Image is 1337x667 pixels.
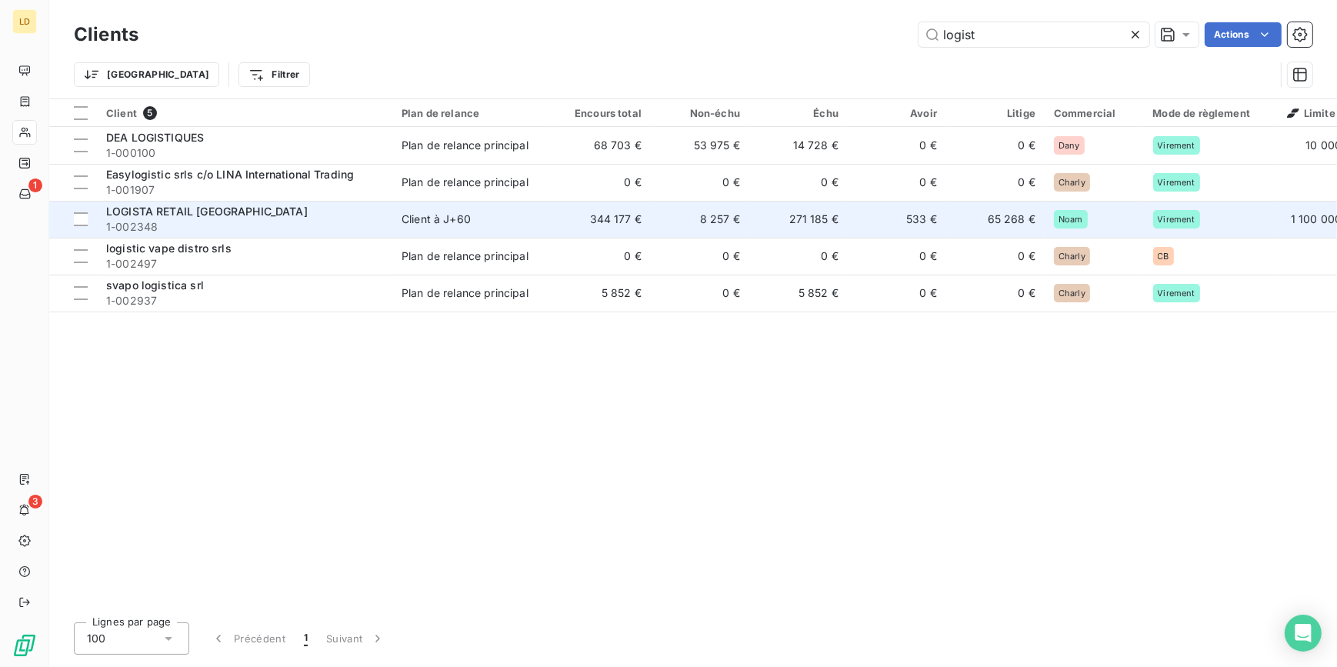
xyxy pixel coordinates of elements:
td: 0 € [848,164,946,201]
span: 100 [87,631,105,646]
span: 1-002937 [106,293,383,308]
span: 1 [304,631,308,646]
td: 0 € [552,164,651,201]
td: 0 € [848,275,946,312]
span: 1-002348 [106,219,383,235]
button: Filtrer [238,62,309,87]
td: 0 € [946,164,1045,201]
span: Virement [1158,288,1195,298]
div: Client à J+60 [402,212,471,227]
div: Non-échu [660,107,740,119]
button: Actions [1205,22,1282,47]
td: 0 € [749,164,848,201]
td: 5 852 € [552,275,651,312]
td: 0 € [749,238,848,275]
div: Encours total [562,107,642,119]
td: 0 € [552,238,651,275]
td: 344 177 € [552,201,651,238]
td: 0 € [651,275,749,312]
div: Plan de relance principal [402,248,528,264]
div: Plan de relance principal [402,175,528,190]
span: svapo logistica srl [106,278,204,292]
span: Client [106,107,137,119]
div: Avoir [857,107,937,119]
span: 1 [28,178,42,192]
div: Mode de règlement [1153,107,1269,119]
td: 8 257 € [651,201,749,238]
button: [GEOGRAPHIC_DATA] [74,62,219,87]
td: 53 975 € [651,127,749,164]
span: 1-000100 [106,145,383,161]
td: 0 € [651,238,749,275]
span: Charly [1059,288,1085,298]
td: 0 € [946,238,1045,275]
span: 1-002497 [106,256,383,272]
span: CB [1158,252,1169,261]
input: Rechercher [919,22,1149,47]
span: LOGISTA RETAIL [GEOGRAPHIC_DATA] [106,205,308,218]
span: Virement [1158,215,1195,224]
span: logistic vape distro srls [106,242,232,255]
span: Noam [1059,215,1083,224]
div: Plan de relance principal [402,138,528,153]
span: DEA LOGISTIQUES [106,131,204,144]
span: Easylogistic srls c/o LINA International Trading [106,168,354,181]
button: Précédent [202,622,295,655]
span: 1-001907 [106,182,383,198]
h3: Clients [74,21,138,48]
button: Suivant [317,622,395,655]
span: Virement [1158,141,1195,150]
div: LD [12,9,37,34]
td: 0 € [946,275,1045,312]
td: 533 € [848,201,946,238]
td: 14 728 € [749,127,848,164]
div: Plan de relance principal [402,285,528,301]
td: 65 268 € [946,201,1045,238]
div: Commercial [1054,107,1135,119]
img: Logo LeanPay [12,633,37,658]
td: 0 € [946,127,1045,164]
td: 0 € [848,238,946,275]
span: Virement [1158,178,1195,187]
span: 5 [143,106,157,120]
div: Litige [955,107,1035,119]
span: Dany [1059,141,1080,150]
div: Échu [759,107,839,119]
div: Plan de relance [402,107,543,119]
td: 0 € [848,127,946,164]
td: 0 € [651,164,749,201]
span: 3 [28,495,42,509]
td: 5 852 € [749,275,848,312]
button: 1 [295,622,317,655]
td: 68 703 € [552,127,651,164]
span: Charly [1059,178,1085,187]
div: Open Intercom Messenger [1285,615,1322,652]
span: Charly [1059,252,1085,261]
td: 271 185 € [749,201,848,238]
